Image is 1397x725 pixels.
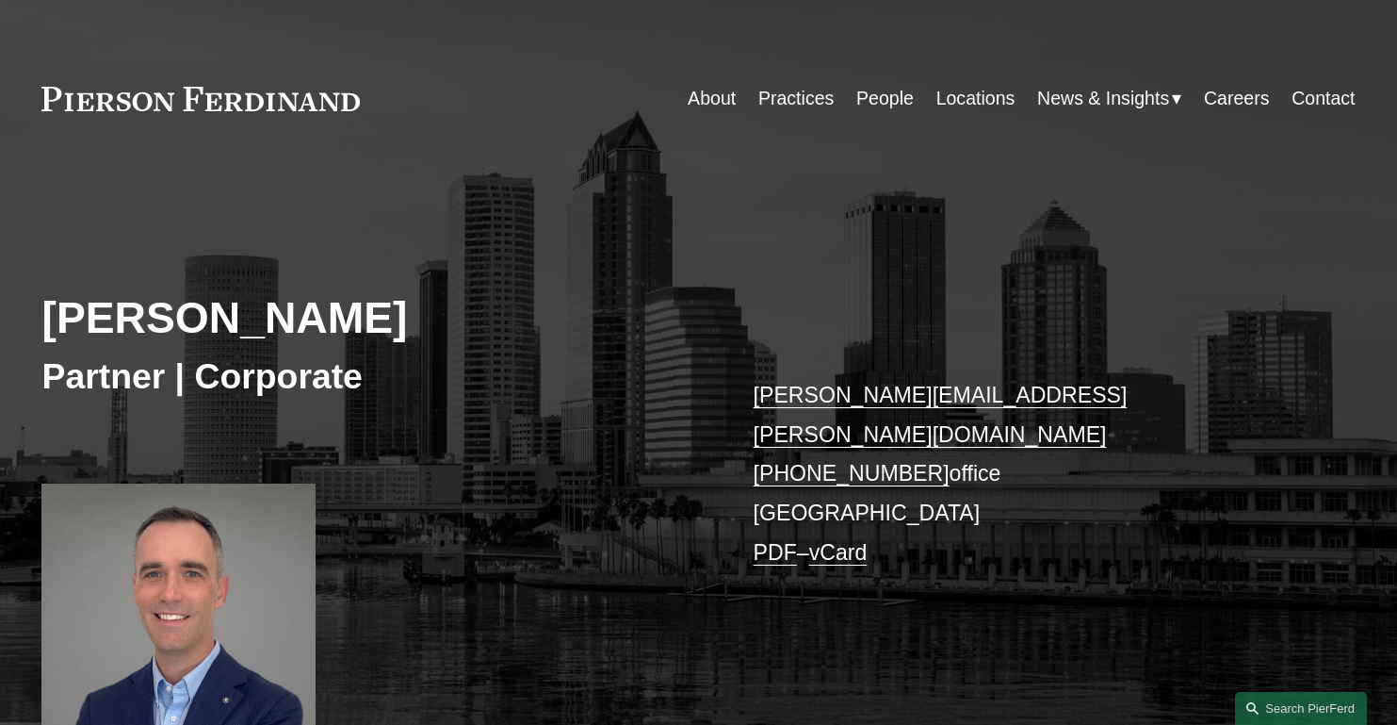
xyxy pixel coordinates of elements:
[758,80,834,117] a: Practices
[41,354,698,398] h3: Partner | Corporate
[1204,80,1270,117] a: Careers
[688,80,736,117] a: About
[41,291,698,344] h2: [PERSON_NAME]
[754,376,1301,572] p: office [GEOGRAPHIC_DATA] –
[754,383,1128,447] a: [PERSON_NAME][EMAIL_ADDRESS][PERSON_NAME][DOMAIN_NAME]
[1037,82,1169,115] span: News & Insights
[936,80,1015,117] a: Locations
[856,80,914,117] a: People
[1235,692,1367,725] a: Search this site
[1037,80,1181,117] a: folder dropdown
[1291,80,1355,117] a: Contact
[754,540,797,565] a: PDF
[809,540,868,565] a: vCard
[754,461,950,486] a: [PHONE_NUMBER]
